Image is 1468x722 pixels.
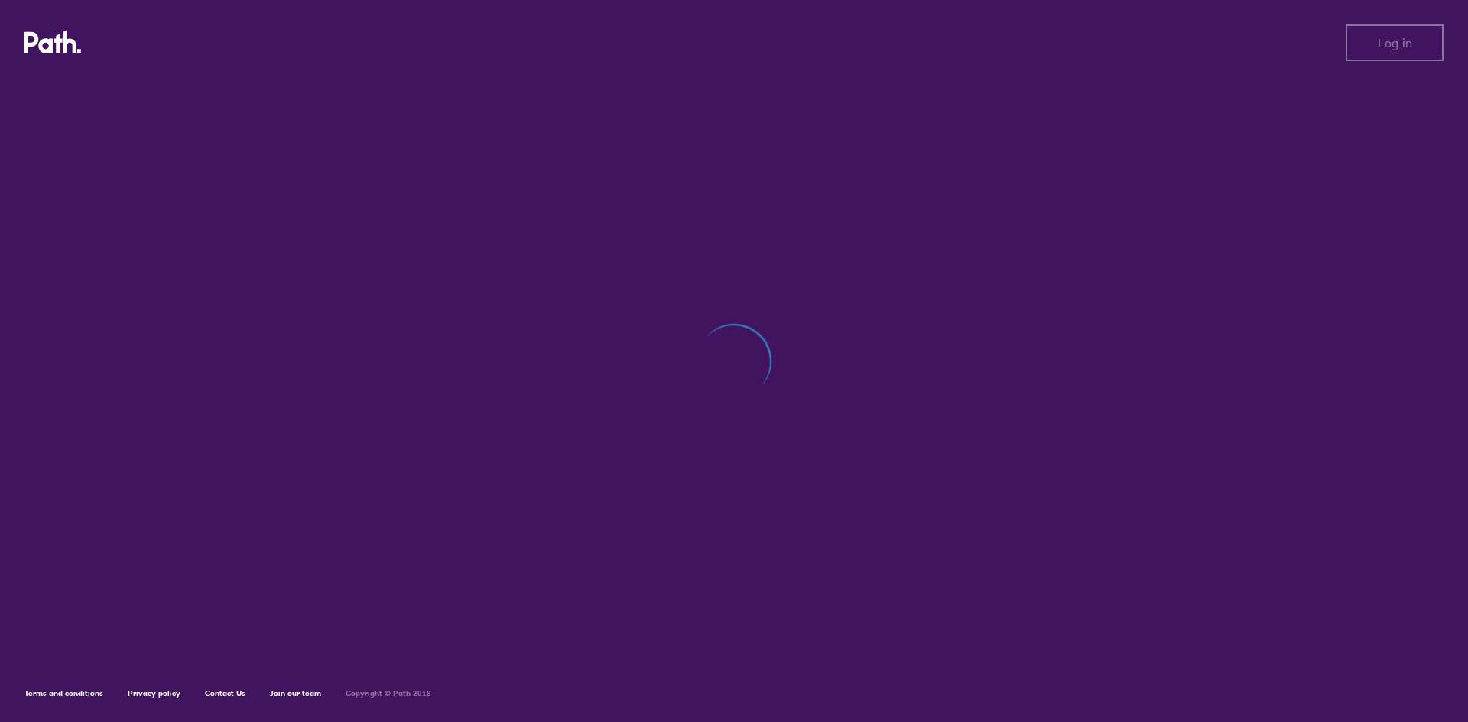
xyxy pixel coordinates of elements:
[205,688,245,698] a: Contact Us
[270,688,321,698] a: Join our team
[346,689,431,698] h6: Copyright © Path 2018
[1346,24,1444,61] button: Log in
[24,688,103,698] a: Terms and conditions
[1378,36,1412,50] span: Log in
[128,688,180,698] a: Privacy policy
